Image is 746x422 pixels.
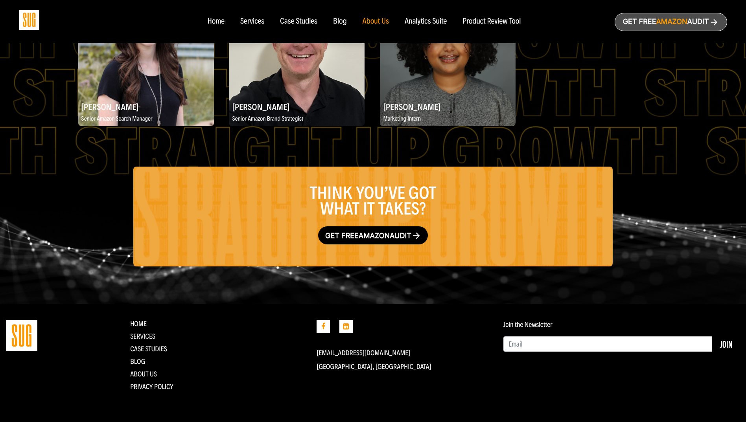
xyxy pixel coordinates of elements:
[19,10,39,30] img: Sug
[130,370,157,378] a: About Us
[712,336,740,352] button: Join
[130,332,155,341] a: Services
[405,17,447,26] a: Analytics Suite
[462,17,521,26] a: Product Review Tool
[363,17,389,26] a: About Us
[280,17,317,26] a: Case Studies
[229,114,365,124] p: Senior Amazon Brand Strategist
[78,114,214,124] p: Senior Amazon Search Manager
[503,321,553,328] label: Join the Newsletter
[130,357,145,366] a: Blog
[130,319,147,328] a: Home
[333,17,347,26] a: Blog
[139,185,607,217] h3: Think you’ve got
[317,349,410,357] a: [EMAIL_ADDRESS][DOMAIN_NAME]
[380,99,516,114] h2: [PERSON_NAME]
[240,17,264,26] a: Services
[78,99,214,114] h2: [PERSON_NAME]
[656,18,687,26] span: Amazon
[6,320,37,351] img: Straight Up Growth
[503,336,713,352] input: Email
[615,13,727,31] a: Get freeAmazonAudit
[130,382,173,391] a: Privacy Policy
[229,99,365,114] h2: [PERSON_NAME]
[317,363,491,371] p: [GEOGRAPHIC_DATA], [GEOGRAPHIC_DATA]
[318,226,428,244] a: Get freeAmazonaudit
[320,198,426,219] span: what it takes?
[380,114,516,124] p: Marketing Intern
[130,345,167,353] a: CASE STUDIES
[359,232,390,240] span: Amazon
[207,17,224,26] a: Home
